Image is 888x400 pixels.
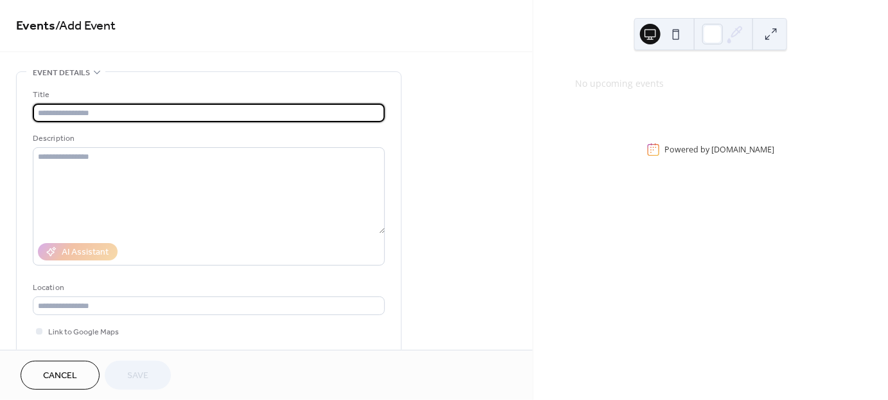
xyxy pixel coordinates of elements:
div: Powered by [665,144,775,155]
a: [DOMAIN_NAME] [712,144,775,155]
a: Events [16,14,55,39]
div: Location [33,281,382,295]
span: Cancel [43,370,77,383]
button: Cancel [21,361,100,390]
span: / Add Event [55,14,116,39]
div: No upcoming events [575,77,846,90]
span: Link to Google Maps [48,326,119,340]
div: Description [33,132,382,145]
div: Title [33,88,382,102]
span: Event details [33,66,90,80]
